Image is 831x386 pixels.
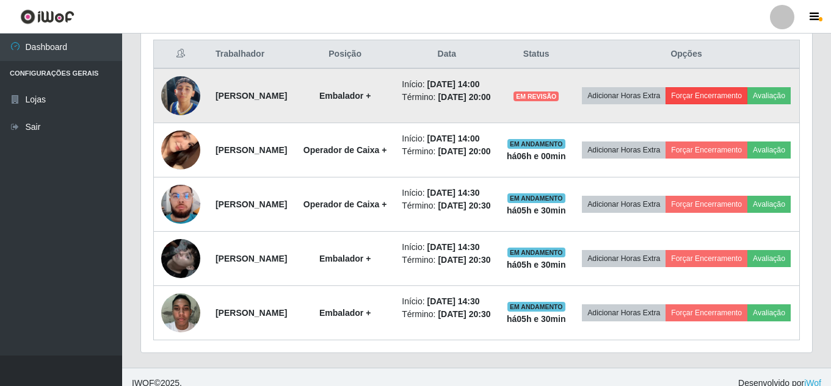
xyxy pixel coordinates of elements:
[402,132,492,145] li: Início:
[507,193,565,203] span: EM ANDAMENTO
[427,242,480,252] time: [DATE] 14:30
[582,250,666,267] button: Adicionar Horas Extra
[438,255,490,265] time: [DATE] 20:30
[747,304,791,321] button: Avaliação
[666,141,747,159] button: Forçar Encerramento
[402,78,492,91] li: Início:
[402,241,492,254] li: Início:
[161,224,200,293] img: 1750963256706.jpeg
[427,188,480,198] time: [DATE] 14:30
[161,61,200,130] img: 1756230047876.jpeg
[296,40,394,69] th: Posição
[20,9,74,24] img: CoreUI Logo
[666,304,747,321] button: Forçar Encerramento
[161,170,200,239] img: 1755477381693.jpeg
[582,87,666,104] button: Adicionar Horas Extra
[666,250,747,267] button: Forçar Encerramento
[666,196,747,213] button: Forçar Encerramento
[161,108,200,193] img: 1753654466670.jpeg
[427,134,480,143] time: [DATE] 14:00
[319,91,371,101] strong: Embalador +
[208,40,296,69] th: Trabalhador
[507,248,565,257] span: EM ANDAMENTO
[507,206,566,215] strong: há 05 h e 30 min
[513,91,559,101] span: EM REVISÃO
[666,87,747,104] button: Forçar Encerramento
[216,145,287,155] strong: [PERSON_NAME]
[582,141,666,159] button: Adicionar Horas Extra
[507,302,565,312] span: EM ANDAMENTO
[216,91,287,101] strong: [PERSON_NAME]
[216,254,287,263] strong: [PERSON_NAME]
[582,304,666,321] button: Adicionar Horas Extra
[499,40,573,69] th: Status
[427,296,480,306] time: [DATE] 14:30
[438,201,490,210] time: [DATE] 20:30
[394,40,499,69] th: Data
[573,40,799,69] th: Opções
[303,145,387,155] strong: Operador de Caixa +
[402,308,492,321] li: Término:
[216,308,287,318] strong: [PERSON_NAME]
[507,139,565,149] span: EM ANDAMENTO
[438,92,490,102] time: [DATE] 20:00
[402,145,492,158] li: Término:
[747,250,791,267] button: Avaliação
[216,199,287,209] strong: [PERSON_NAME]
[507,260,566,270] strong: há 05 h e 30 min
[319,254,371,263] strong: Embalador +
[747,141,791,159] button: Avaliação
[747,87,791,104] button: Avaliação
[507,314,566,324] strong: há 05 h e 30 min
[402,254,492,266] li: Término:
[427,79,480,89] time: [DATE] 14:00
[438,146,490,156] time: [DATE] 20:00
[402,187,492,199] li: Início:
[303,199,387,209] strong: Operador de Caixa +
[402,91,492,104] li: Término:
[747,196,791,213] button: Avaliação
[161,287,200,338] img: 1752181822645.jpeg
[507,151,566,161] strong: há 06 h e 00 min
[402,295,492,308] li: Início:
[402,199,492,212] li: Término:
[438,309,490,319] time: [DATE] 20:30
[319,308,371,318] strong: Embalador +
[582,196,666,213] button: Adicionar Horas Extra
